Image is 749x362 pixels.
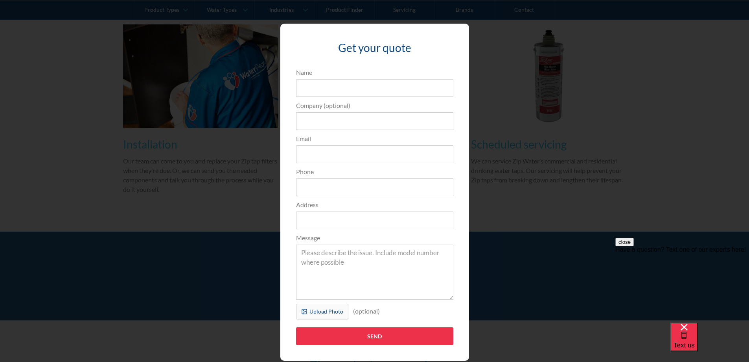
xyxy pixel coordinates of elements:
label: Email [296,134,453,143]
div: (optional) [348,304,385,319]
input: Send [296,327,453,345]
label: Upload Photo [296,304,348,319]
iframe: podium webchat widget bubble [670,323,749,362]
h3: Get your quote [296,39,453,56]
label: Name [296,68,453,77]
label: Company (optional) [296,101,453,110]
form: Popup Form Servicing [292,68,457,353]
label: Message [296,233,453,243]
div: Upload Photo [309,307,343,316]
iframe: podium webchat widget prompt [615,238,749,332]
label: Phone [296,167,453,176]
label: Address [296,200,453,210]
